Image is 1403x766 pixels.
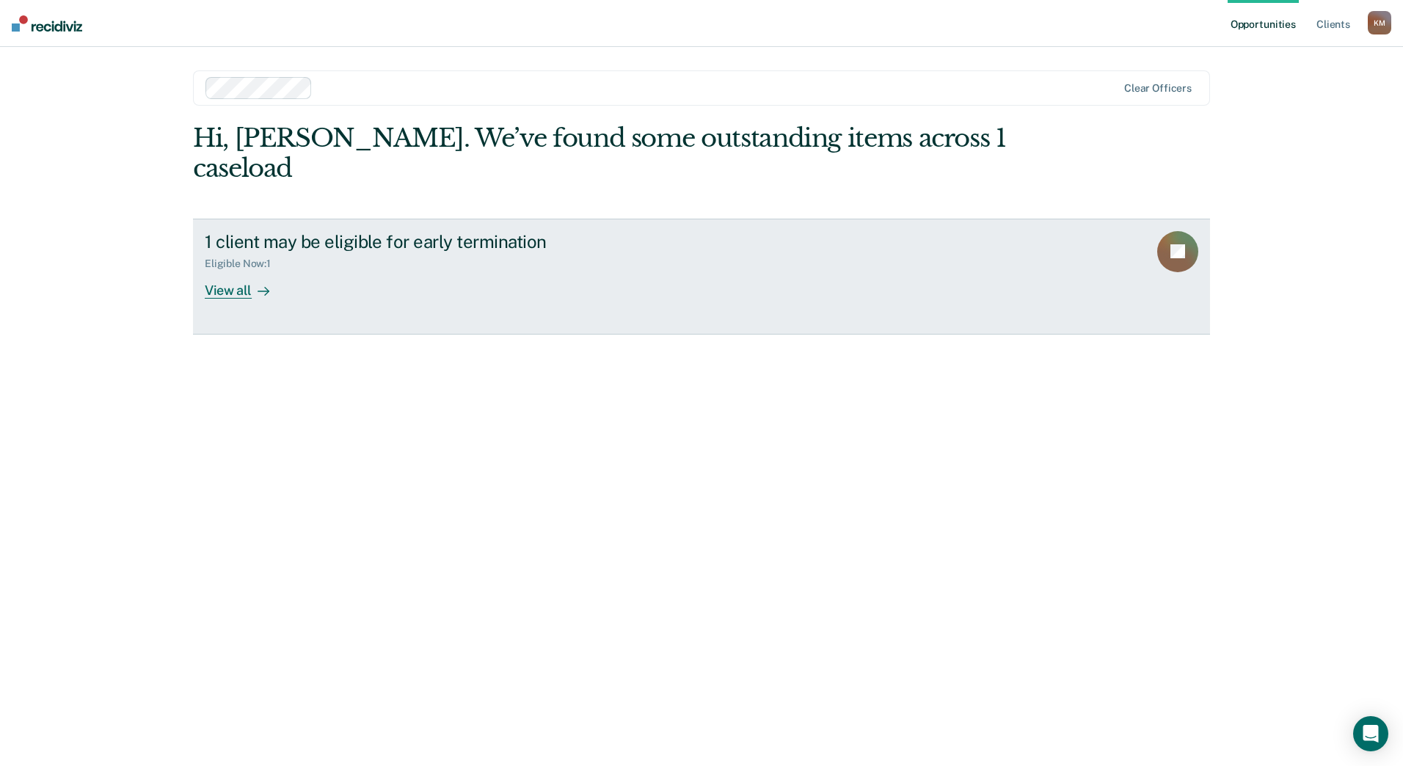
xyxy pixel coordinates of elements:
[1124,82,1192,95] div: Clear officers
[193,219,1210,335] a: 1 client may be eligible for early terminationEligible Now:1View all
[193,123,1007,183] div: Hi, [PERSON_NAME]. We’ve found some outstanding items across 1 caseload
[1368,11,1391,34] button: KM
[1368,11,1391,34] div: K M
[205,231,720,252] div: 1 client may be eligible for early termination
[12,15,82,32] img: Recidiviz
[205,258,283,270] div: Eligible Now : 1
[205,270,287,299] div: View all
[1353,716,1388,751] div: Open Intercom Messenger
